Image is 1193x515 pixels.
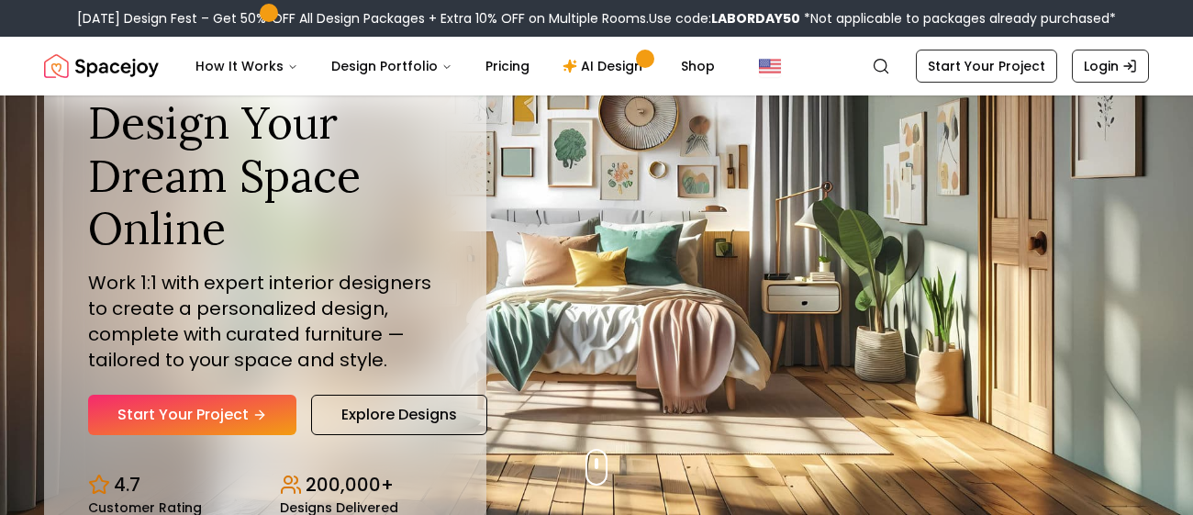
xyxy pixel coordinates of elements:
p: 4.7 [114,472,140,498]
small: Customer Rating [88,501,202,514]
div: Design stats [88,457,442,514]
img: Spacejoy Logo [44,48,159,84]
a: Login [1072,50,1149,83]
b: LABORDAY50 [711,9,800,28]
button: Design Portfolio [317,48,467,84]
a: Start Your Project [916,50,1057,83]
nav: Global [44,37,1149,95]
button: How It Works [181,48,313,84]
a: Spacejoy [44,48,159,84]
h1: Design Your Dream Space Online [88,96,442,255]
span: *Not applicable to packages already purchased* [800,9,1116,28]
div: [DATE] Design Fest – Get 50% OFF All Design Packages + Extra 10% OFF on Multiple Rooms. [77,9,1116,28]
a: Pricing [471,48,544,84]
p: 200,000+ [306,472,394,498]
p: Work 1:1 with expert interior designers to create a personalized design, complete with curated fu... [88,270,442,373]
a: AI Design [548,48,663,84]
a: Explore Designs [311,395,487,435]
span: Use code: [649,9,800,28]
img: United States [759,55,781,77]
nav: Main [181,48,730,84]
a: Shop [666,48,730,84]
small: Designs Delivered [280,501,398,514]
a: Start Your Project [88,395,296,435]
